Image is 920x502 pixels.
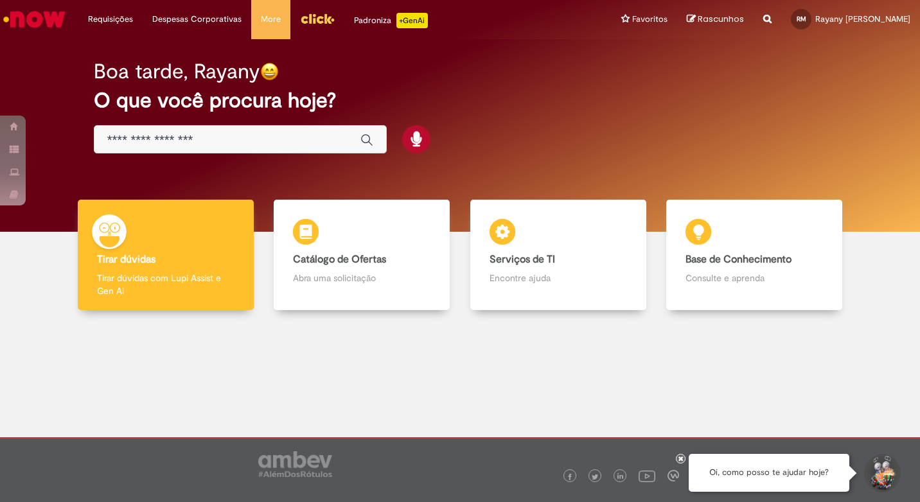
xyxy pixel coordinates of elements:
[354,13,428,28] div: Padroniza
[632,13,668,26] span: Favoritos
[687,13,744,26] a: Rascunhos
[686,272,823,284] p: Consulte e aprenda
[657,200,853,311] a: Base de Conhecimento Consulte e aprenda
[668,470,679,481] img: logo_footer_workplace.png
[300,9,335,28] img: click_logo_yellow_360x200.png
[67,200,264,311] a: Tirar dúvidas Tirar dúvidas com Lupi Assist e Gen Ai
[88,13,133,26] span: Requisições
[460,200,657,311] a: Serviços de TI Encontre ajuda
[261,13,281,26] span: More
[152,13,242,26] span: Despesas Corporativas
[490,253,555,266] b: Serviços de TI
[258,451,332,477] img: logo_footer_ambev_rotulo_gray.png
[97,253,155,266] b: Tirar dúvidas
[94,60,260,83] h2: Boa tarde, Rayany
[260,62,279,81] img: happy-face.png
[862,454,901,492] button: Iniciar Conversa de Suporte
[567,474,573,480] img: logo_footer_facebook.png
[617,473,624,481] img: logo_footer_linkedin.png
[592,474,598,480] img: logo_footer_twitter.png
[264,200,461,311] a: Catálogo de Ofertas Abra uma solicitação
[686,253,792,266] b: Base de Conhecimento
[293,253,386,266] b: Catálogo de Ofertas
[396,13,428,28] p: +GenAi
[689,454,849,492] div: Oi, como posso te ajudar hoje?
[698,13,744,25] span: Rascunhos
[639,467,655,484] img: logo_footer_youtube.png
[797,15,806,23] span: RM
[815,13,910,24] span: Rayany [PERSON_NAME]
[490,272,627,284] p: Encontre ajuda
[97,272,234,297] p: Tirar dúvidas com Lupi Assist e Gen Ai
[293,272,430,284] p: Abra uma solicitação
[1,6,67,32] img: ServiceNow
[94,89,826,112] h2: O que você procura hoje?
